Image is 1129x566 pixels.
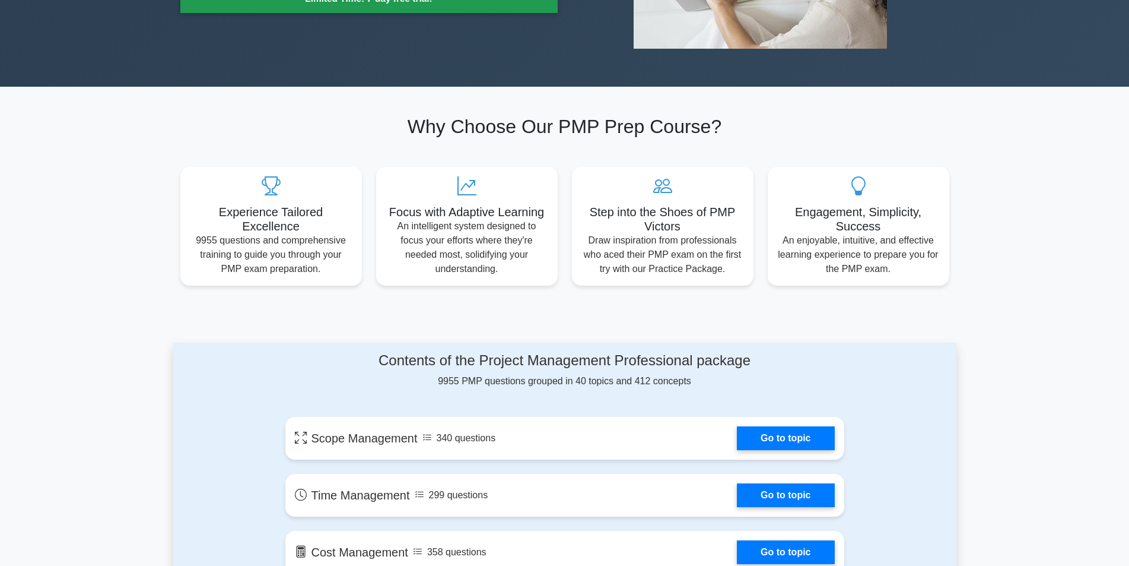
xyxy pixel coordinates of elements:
[737,426,834,450] a: Go to topic
[581,205,744,233] h5: Step into the Shoes of PMP Victors
[581,233,744,276] p: Draw inspiration from professionals who aced their PMP exam on the first try with our Practice Pa...
[386,219,548,276] p: An intelligent system designed to focus your efforts where they're needed most, solidifying your ...
[777,233,940,276] p: An enjoyable, intuitive, and effective learning experience to prepare you for the PMP exam.
[737,483,834,507] a: Go to topic
[285,352,844,388] div: 9955 PMP questions grouped in 40 topics and 412 concepts
[777,205,940,233] h5: Engagement, Simplicity, Success
[386,205,548,219] h5: Focus with Adaptive Learning
[180,115,949,138] h2: Why Choose Our PMP Prep Course?
[737,540,834,564] a: Go to topic
[285,352,844,369] h4: Contents of the Project Management Professional package
[190,233,352,276] p: 9955 questions and comprehensive training to guide you through your PMP exam preparation.
[190,205,352,233] h5: Experience Tailored Excellence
